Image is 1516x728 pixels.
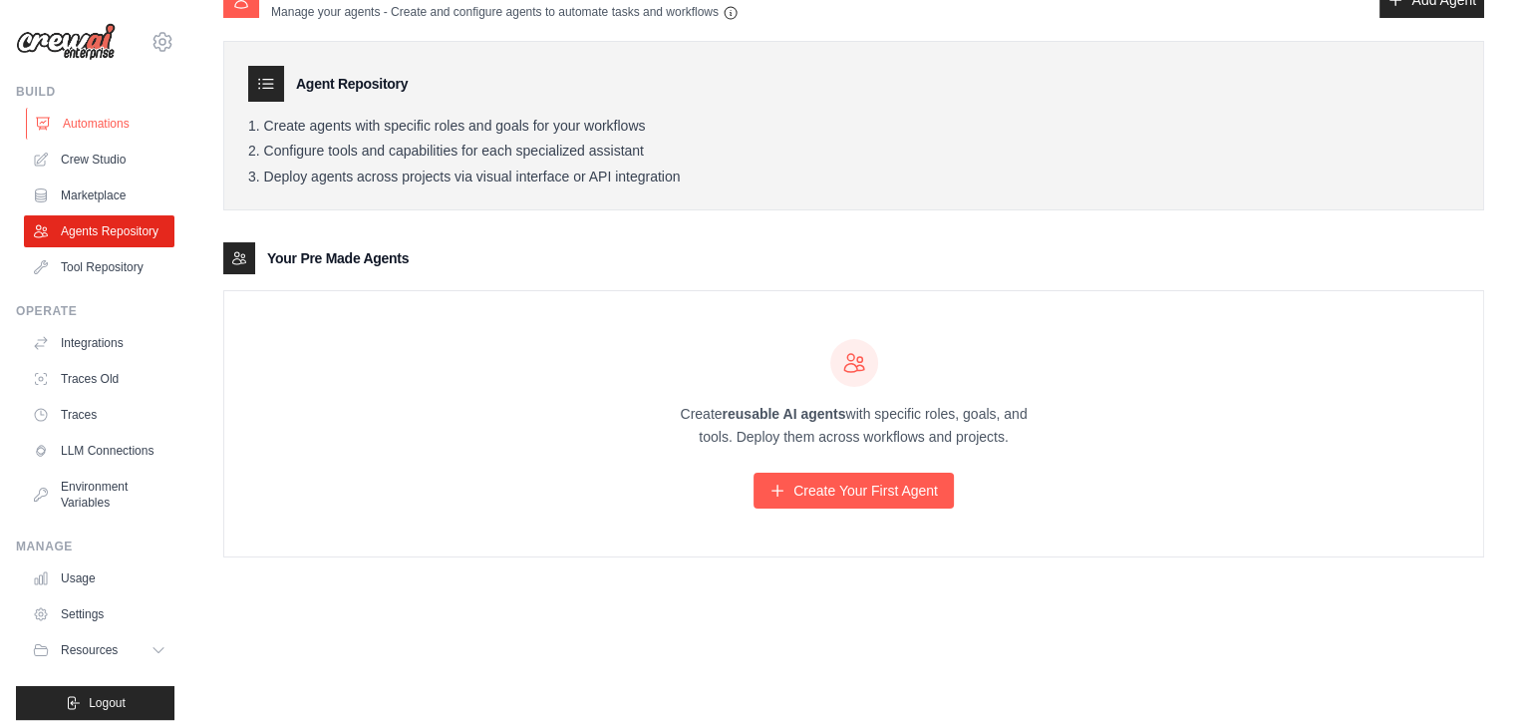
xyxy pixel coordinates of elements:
[267,248,409,268] h3: Your Pre Made Agents
[24,435,174,467] a: LLM Connections
[24,634,174,666] button: Resources
[271,4,739,21] p: Manage your agents - Create and configure agents to automate tasks and workflows
[16,539,174,554] div: Manage
[296,74,408,94] h3: Agent Repository
[61,642,118,658] span: Resources
[24,180,174,211] a: Marketplace
[16,23,116,61] img: Logo
[663,403,1046,449] p: Create with specific roles, goals, and tools. Deploy them across workflows and projects.
[248,118,1459,136] li: Create agents with specific roles and goals for your workflows
[24,399,174,431] a: Traces
[24,363,174,395] a: Traces Old
[24,598,174,630] a: Settings
[89,695,126,711] span: Logout
[24,327,174,359] a: Integrations
[24,562,174,594] a: Usage
[16,84,174,100] div: Build
[24,144,174,176] a: Crew Studio
[24,251,174,283] a: Tool Repository
[16,303,174,319] div: Operate
[754,473,954,509] a: Create Your First Agent
[24,471,174,519] a: Environment Variables
[16,686,174,720] button: Logout
[24,215,174,247] a: Agents Repository
[248,169,1459,186] li: Deploy agents across projects via visual interface or API integration
[722,406,845,422] strong: reusable AI agents
[248,143,1459,161] li: Configure tools and capabilities for each specialized assistant
[26,108,176,140] a: Automations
